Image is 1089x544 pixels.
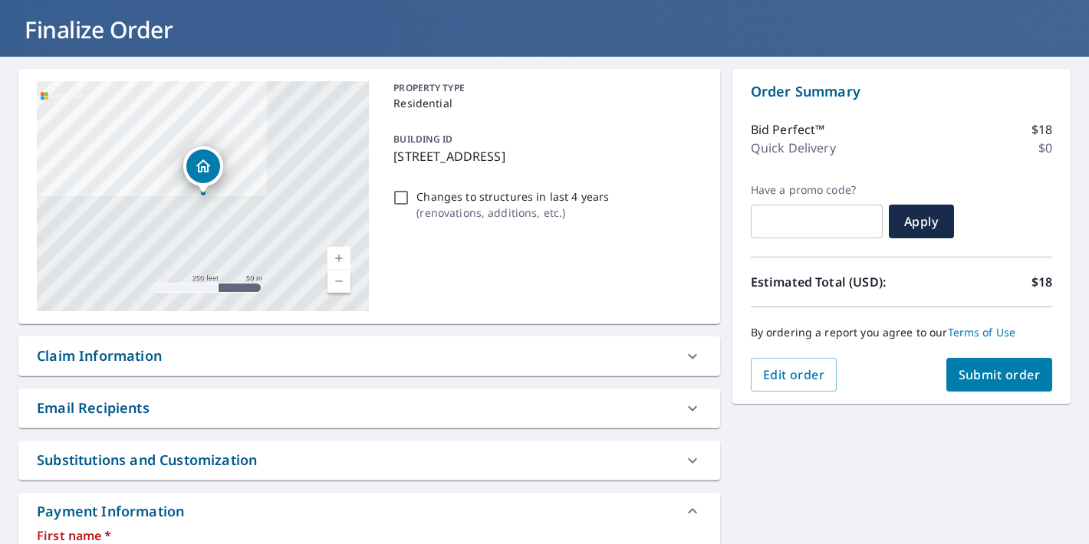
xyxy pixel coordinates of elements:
[37,398,150,418] div: Email Recipients
[751,326,1052,339] p: By ordering a report you agree to our
[948,325,1016,339] a: Terms of Use
[37,346,162,366] div: Claim Information
[37,529,702,542] label: First name
[763,366,825,383] span: Edit order
[393,81,695,95] p: PROPERTY TYPE
[901,213,942,230] span: Apply
[18,336,720,375] div: Claim Information
[946,358,1053,392] button: Submit order
[18,441,720,480] div: Substitutions and Customization
[751,139,836,157] p: Quick Delivery
[18,388,720,428] div: Email Recipients
[1031,120,1052,139] p: $18
[416,205,609,221] p: ( renovations, additions, etc. )
[183,146,223,194] div: Dropped pin, building 1, Residential property, 136 High Point Dr Wadsworth, OH 44281
[37,450,257,470] div: Substitutions and Customization
[751,358,837,392] button: Edit order
[1038,139,1052,157] p: $0
[416,188,609,205] p: Changes to structures in last 4 years
[37,501,190,522] div: Payment Information
[393,95,695,111] p: Residential
[18,14,1071,45] h1: Finalize Order
[751,120,825,139] p: Bid Perfect™
[751,183,883,197] label: Have a promo code?
[751,81,1052,102] p: Order Summary
[393,133,452,146] p: BUILDING ID
[393,147,695,165] p: [STREET_ADDRESS]
[18,493,720,529] div: Payment Information
[959,366,1041,383] span: Submit order
[327,270,350,293] a: Current Level 17, Zoom Out
[1031,273,1052,291] p: $18
[327,247,350,270] a: Current Level 17, Zoom In
[751,273,902,291] p: Estimated Total (USD):
[889,205,954,238] button: Apply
